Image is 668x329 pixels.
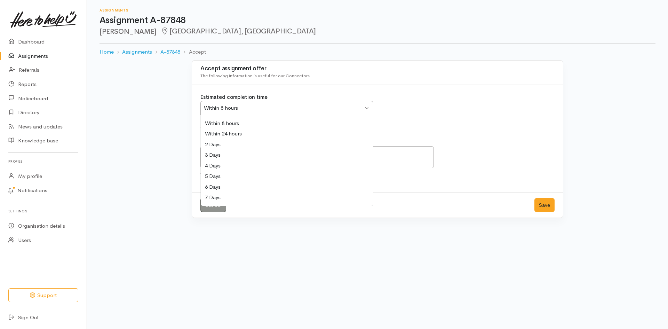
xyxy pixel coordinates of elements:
div: Within 24 hours [201,128,373,139]
span: [GEOGRAPHIC_DATA], [GEOGRAPHIC_DATA] [161,27,316,36]
h6: Profile [8,157,78,166]
div: 2 Days [201,139,373,150]
button: Support [8,288,78,303]
div: 4 Days [201,160,373,171]
nav: breadcrumb [100,44,655,60]
h6: Assignments [100,8,655,12]
a: A-87848 [160,48,180,56]
h3: Accept assignment offer [200,65,555,72]
button: Save [534,198,555,212]
label: Estimated completion time [200,93,268,101]
div: 3 Days [201,150,373,160]
div: Within 8 hours [201,118,373,129]
a: Home [100,48,114,56]
h1: Assignment A-87848 [100,15,655,25]
div: 5 Days [201,171,373,182]
a: Assignments [122,48,152,56]
h6: Settings [8,206,78,216]
span: The following information is useful for our Connectors [200,73,310,79]
div: Within 8 hours [204,104,363,112]
li: Accept [180,48,206,56]
div: 6 Days [201,182,373,193]
div: 7 Days [201,192,373,203]
h2: [PERSON_NAME] [100,28,655,36]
